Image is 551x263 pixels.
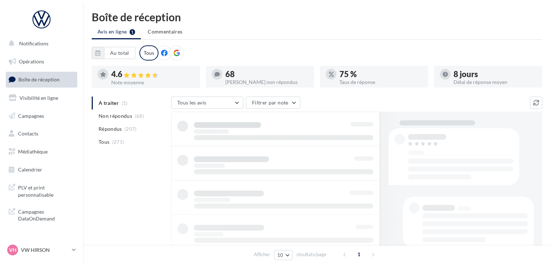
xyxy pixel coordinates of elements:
span: Non répondus [99,112,132,120]
div: Taux de réponse [339,80,422,85]
button: Tous les avis [171,97,243,109]
div: Boîte de réception [92,12,542,22]
div: Tous [139,45,159,61]
span: Afficher [254,251,270,258]
button: 10 [274,250,292,260]
span: VH [9,246,17,254]
div: 75 % [339,70,422,78]
div: Délai de réponse moyen [454,80,537,85]
div: Note moyenne [111,80,194,85]
button: Notifications [4,36,76,51]
button: Au total [104,47,135,59]
div: 68 [225,70,308,78]
span: Commentaires [148,28,182,35]
span: Médiathèque [18,148,48,155]
span: PLV et print personnalisable [18,183,74,198]
span: résultats/page [296,251,326,258]
span: (68) [135,113,144,119]
a: Campagnes DataOnDemand [4,204,79,225]
div: [PERSON_NAME] non répondus [225,80,308,85]
a: PLV et print personnalisable [4,180,79,201]
button: Filtrer par note [246,97,300,109]
div: 4.6 [111,70,194,79]
span: Boîte de réception [18,76,60,83]
a: Médiathèque [4,144,79,159]
a: Calendrier [4,162,79,177]
a: VH VW HIRSON [6,243,77,257]
a: Opérations [4,54,79,69]
a: Contacts [4,126,79,141]
span: Tous les avis [177,99,207,106]
span: 10 [277,252,283,258]
div: 8 jours [454,70,537,78]
a: Visibilité en ligne [4,90,79,106]
span: Tous [99,138,109,146]
a: Boîte de réception [4,72,79,87]
span: Opérations [19,58,44,64]
span: Notifications [19,40,48,46]
span: 1 [353,249,365,260]
p: VW HIRSON [21,246,69,254]
span: Campagnes DataOnDemand [18,207,74,222]
span: Contacts [18,130,38,137]
span: Calendrier [18,166,42,173]
span: Visibilité en ligne [19,95,58,101]
span: (207) [125,126,137,132]
a: Campagnes [4,108,79,124]
span: Répondus [99,125,122,133]
span: Campagnes [18,112,44,119]
button: Au total [92,47,135,59]
span: (275) [112,139,125,145]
